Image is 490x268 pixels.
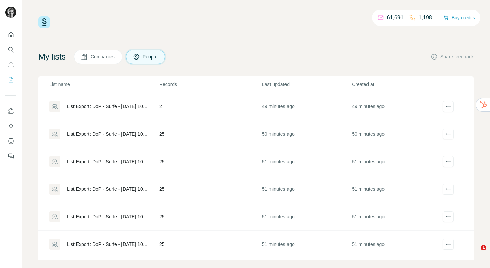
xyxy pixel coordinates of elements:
td: 49 minutes ago [352,93,441,120]
img: Avatar [5,7,16,18]
td: 25 [159,175,262,203]
p: Created at [352,81,441,88]
button: Dashboard [5,135,16,147]
button: actions [443,156,454,167]
td: 50 minutes ago [262,120,352,148]
p: List name [49,81,159,88]
iframe: Intercom live chat [467,245,483,261]
td: 51 minutes ago [352,148,441,175]
div: List Export: DoP - Surfe - [DATE] 10:55 [67,241,148,248]
td: 51 minutes ago [262,203,352,231]
td: 51 minutes ago [352,231,441,258]
button: actions [443,101,454,112]
td: 50 minutes ago [352,120,441,148]
div: List Export: DoP - Surfe - [DATE] 10:55 [67,213,148,220]
button: Use Surfe on LinkedIn [5,105,16,117]
td: 25 [159,120,262,148]
td: 25 [159,231,262,258]
td: 51 minutes ago [352,203,441,231]
div: List Export: DoP - Surfe - [DATE] 10:56 [67,186,148,192]
button: actions [443,211,454,222]
div: List Export: DoP - Surfe - [DATE] 10:56 [67,158,148,165]
td: 51 minutes ago [262,231,352,258]
div: List Export: DoP - Surfe - [DATE] 10:58 [67,103,148,110]
button: Quick start [5,29,16,41]
div: List Export: DoP - Surfe - [DATE] 10:57 [67,131,148,137]
img: Surfe Logo [38,16,50,28]
td: 51 minutes ago [262,175,352,203]
p: Last updated [262,81,351,88]
span: Companies [91,53,115,60]
td: 51 minutes ago [262,148,352,175]
p: 1,198 [419,14,432,22]
span: 1 [481,245,486,250]
button: actions [443,184,454,195]
button: Enrich CSV [5,58,16,71]
td: 49 minutes ago [262,93,352,120]
button: Share feedback [431,53,474,60]
p: 61,691 [387,14,404,22]
button: My lists [5,73,16,86]
button: Buy credits [443,13,475,22]
p: Records [159,81,261,88]
td: 2 [159,93,262,120]
button: actions [443,129,454,139]
button: Search [5,44,16,56]
td: 25 [159,148,262,175]
button: Use Surfe API [5,120,16,132]
td: 25 [159,203,262,231]
button: actions [443,239,454,250]
td: 51 minutes ago [352,175,441,203]
span: People [143,53,158,60]
h4: My lists [38,51,66,62]
button: Feedback [5,150,16,162]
